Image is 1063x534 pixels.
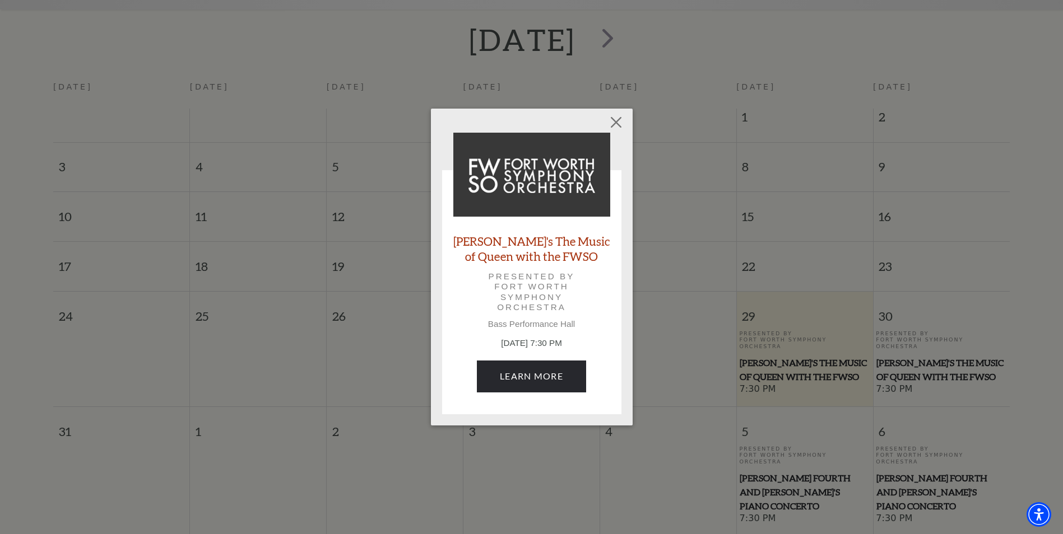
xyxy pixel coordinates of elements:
[453,133,610,217] img: Windborne's The Music of Queen with the FWSO
[469,271,595,312] p: Presented by Fort Worth Symphony Orchestra
[477,360,586,392] a: August 29, 7:30 PM Learn More
[453,337,610,350] p: [DATE] 7:30 PM
[605,112,626,133] button: Close
[453,233,610,264] a: [PERSON_NAME]'s The Music of Queen with the FWSO
[453,319,610,329] p: Bass Performance Hall
[1027,502,1051,527] div: Accessibility Menu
